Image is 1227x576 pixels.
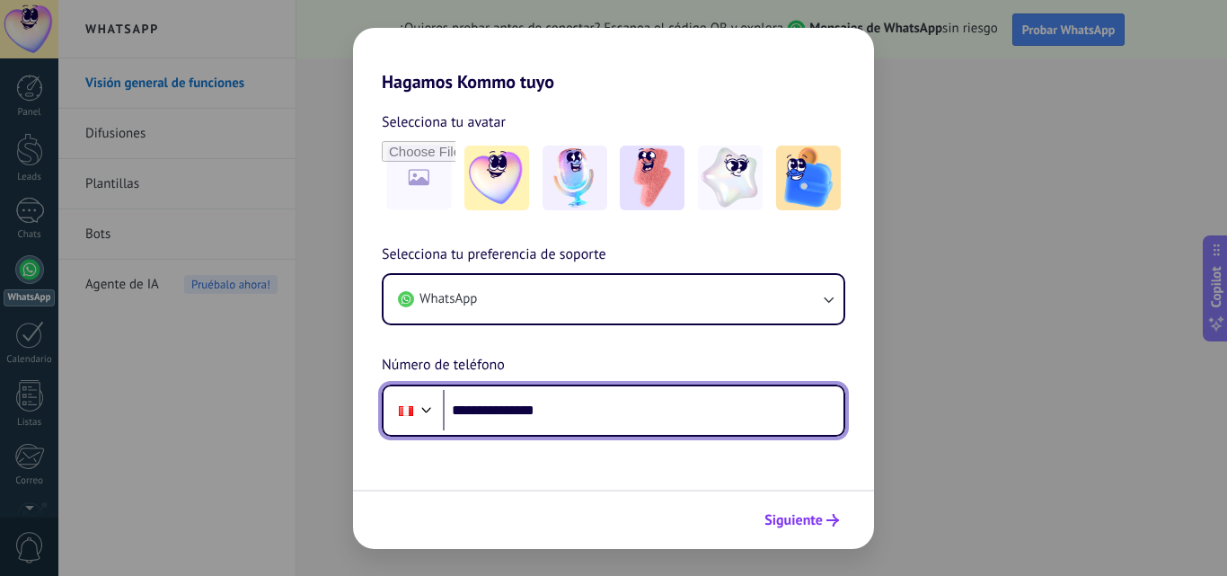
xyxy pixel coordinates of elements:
img: -5.jpeg [776,146,841,210]
img: -4.jpeg [698,146,763,210]
h2: Hagamos Kommo tuyo [353,28,874,93]
span: Número de teléfono [382,354,505,377]
button: WhatsApp [384,275,843,323]
div: Peru: + 51 [389,392,423,430]
span: Selecciona tu avatar [382,111,506,134]
span: Siguiente [764,514,823,527]
img: -1.jpeg [464,146,529,210]
span: Selecciona tu preferencia de soporte [382,244,606,267]
span: WhatsApp [419,290,477,308]
img: -2.jpeg [543,146,607,210]
img: -3.jpeg [620,146,684,210]
button: Siguiente [756,505,847,536]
